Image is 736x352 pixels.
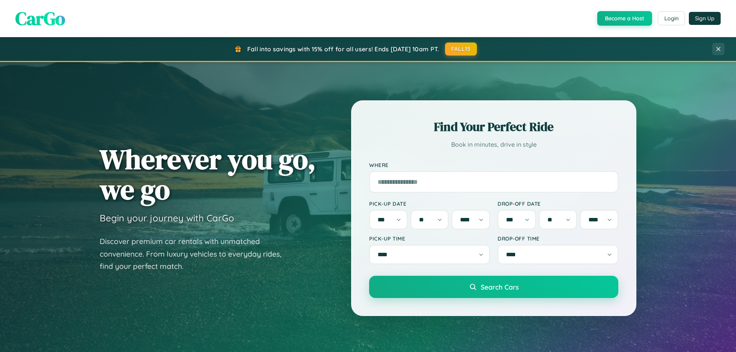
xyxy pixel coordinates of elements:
span: Fall into savings with 15% off for all users! Ends [DATE] 10am PT. [247,45,439,53]
label: Pick-up Time [369,235,490,242]
span: Search Cars [481,283,519,291]
label: Pick-up Date [369,200,490,207]
button: Search Cars [369,276,618,298]
button: Login [658,11,685,25]
label: Drop-off Date [498,200,618,207]
label: Where [369,162,618,168]
h2: Find Your Perfect Ride [369,118,618,135]
button: Become a Host [597,11,652,26]
h3: Begin your journey with CarGo [100,212,234,224]
button: FALL15 [445,43,477,56]
span: CarGo [15,6,65,31]
label: Drop-off Time [498,235,618,242]
p: Discover premium car rentals with unmatched convenience. From luxury vehicles to everyday rides, ... [100,235,291,273]
h1: Wherever you go, we go [100,144,316,205]
p: Book in minutes, drive in style [369,139,618,150]
button: Sign Up [689,12,721,25]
